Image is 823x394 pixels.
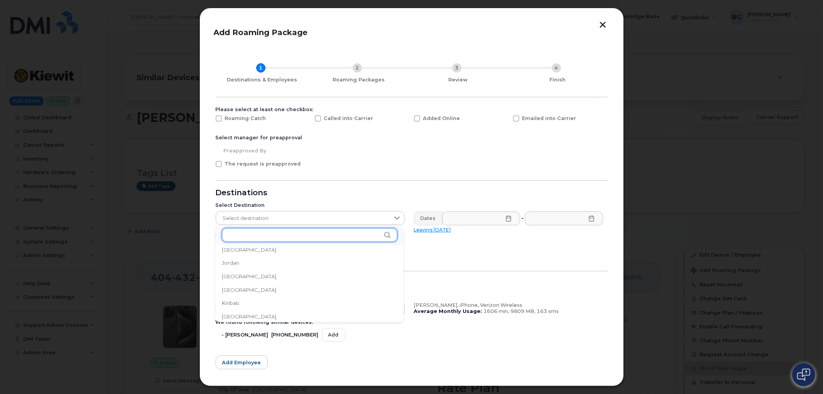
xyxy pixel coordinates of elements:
[222,246,276,254] span: [GEOGRAPHIC_DATA]
[414,308,482,314] b: Average Monthly Usage:
[324,115,373,121] span: Called into Carrier
[272,332,319,338] span: [PHONE_NUMBER]
[216,281,608,287] div: Employees
[322,328,345,342] button: Add
[216,211,390,225] span: Select destination
[225,161,301,167] span: The request is preapproved
[216,296,404,310] li: Kiribati
[222,359,261,366] span: Add employee
[222,286,276,294] span: [GEOGRAPHIC_DATA]
[216,283,404,297] li: Kenya
[552,63,561,73] div: 4
[312,77,406,83] div: Roaming Packages
[504,115,508,119] input: Emailed into Carrier
[423,115,460,121] span: Added Online
[216,202,405,208] div: Select Destination
[414,227,451,233] a: Leaving [DATE]
[216,190,608,196] div: Destinations
[216,243,404,257] li: Japan
[216,310,404,323] li: North Korea
[452,63,461,73] div: 3
[225,115,266,121] span: Roaming Catch
[522,115,576,121] span: Emailed into Carrier
[216,144,409,158] input: Preapproved by
[222,313,276,320] span: [GEOGRAPHIC_DATA]
[214,28,308,37] span: Add Roaming Package
[525,211,603,225] input: Please fill out this field
[405,115,409,119] input: Added Online
[353,63,362,73] div: 2
[222,299,239,307] span: Kiribati
[216,270,404,283] li: Kazakhstan
[216,227,270,232] span: Popular destinations:
[520,211,525,225] div: -
[222,332,269,338] span: - [PERSON_NAME]
[414,302,603,308] div: [PERSON_NAME], iPhone, Verizon Wireless
[216,107,608,113] div: Please select at least one checkbox:
[511,308,536,314] span: 9809 MB,
[222,273,276,280] span: [GEOGRAPHIC_DATA]
[537,308,559,314] span: 163 sms
[306,115,309,119] input: Called into Carrier
[216,256,404,270] li: Jordan
[216,355,268,369] button: Add employee
[222,259,239,267] span: Jordan
[797,369,810,381] img: Open chat
[216,135,608,141] div: Select manager for preapproval
[511,77,605,83] div: Finish
[484,308,509,314] span: 1606 min,
[442,211,521,225] input: Please fill out this field
[412,77,505,83] div: Review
